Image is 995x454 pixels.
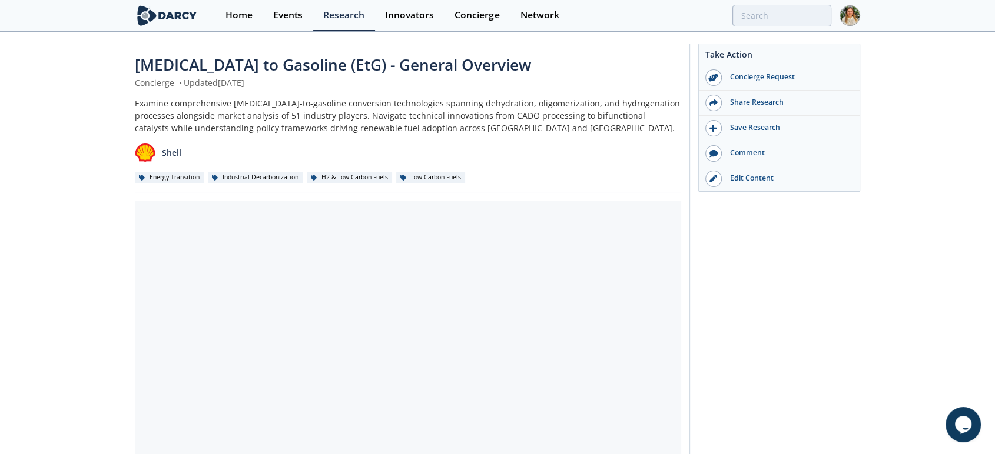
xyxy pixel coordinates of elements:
div: Examine comprehensive [MEDICAL_DATA]-to-gasoline conversion technologies spanning dehydration, ol... [135,97,681,134]
img: logo-wide.svg [135,5,199,26]
div: Research [323,11,364,20]
p: Shell [162,146,181,159]
span: [MEDICAL_DATA] to Gasoline (EtG) - General Overview [135,54,531,75]
div: Industrial Decarbonization [208,172,303,183]
div: Save Research [722,122,854,133]
div: Home [225,11,253,20]
div: Network [520,11,559,20]
iframe: chat widget [946,407,983,442]
div: Events [273,11,303,20]
div: Share Research [722,97,854,108]
img: Profile [840,5,860,26]
span: • [177,77,184,88]
div: Concierge [455,11,499,20]
div: H2 & Low Carbon Fuels [307,172,392,183]
div: Take Action [699,48,860,65]
div: Innovators [385,11,434,20]
div: Edit Content [722,173,854,183]
div: Concierge Request [722,72,854,82]
div: Concierge Updated [DATE] [135,76,681,89]
div: Comment [722,148,854,158]
a: Edit Content [699,166,860,191]
div: Low Carbon Fuels [396,172,465,183]
div: Energy Transition [135,172,204,183]
input: Advanced Search [732,5,831,26]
